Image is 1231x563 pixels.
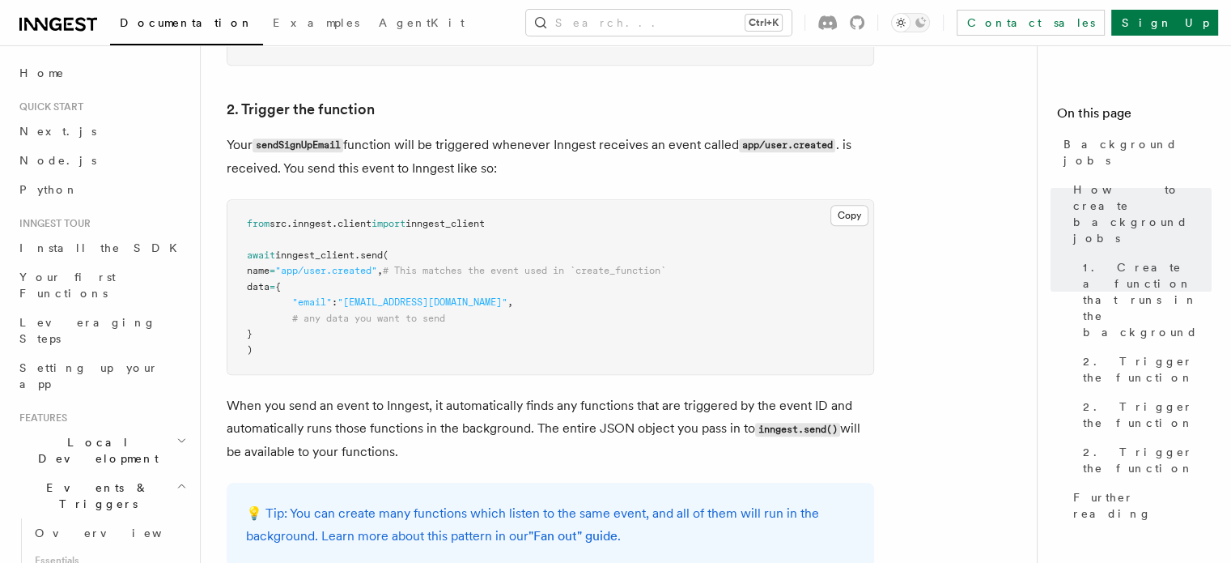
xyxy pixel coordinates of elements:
span: Features [13,412,67,424]
span: Python [19,183,79,196]
span: data [247,281,270,292]
span: = [270,281,275,292]
button: Local Development [13,428,190,473]
span: from [247,218,270,229]
a: Background jobs [1057,130,1212,175]
p: 💡 Tip: You can create many functions which listen to the same event, and all of them will run in ... [246,502,855,548]
span: inngest [292,218,332,229]
span: "[EMAIL_ADDRESS][DOMAIN_NAME]" [337,296,507,308]
span: Local Development [13,434,176,467]
span: . [332,218,337,229]
span: send [360,250,383,261]
span: import [371,218,405,229]
span: Background jobs [1063,136,1212,168]
span: 1. Create a function that runs in the background [1083,259,1212,340]
span: } [247,328,253,339]
span: How to create background jobs [1073,181,1212,246]
span: ) [247,344,253,356]
button: Search...Ctrl+K [526,10,792,36]
a: Sign Up [1111,10,1218,36]
span: : [332,296,337,308]
p: Your function will be triggered whenever Inngest receives an event called . is received. You send... [227,134,874,180]
button: Events & Triggers [13,473,190,518]
span: Examples [273,16,359,29]
a: AgentKit [369,5,474,44]
span: await [247,250,275,261]
a: Documentation [110,5,263,45]
a: 2. Trigger the function [1076,347,1212,392]
span: Home [19,65,65,81]
span: Further reading [1073,489,1212,522]
a: "Fan out" guide [528,528,618,544]
span: "app/user.created" [275,265,377,276]
a: Leveraging Steps [13,308,190,353]
span: Node.js [19,154,96,167]
kbd: Ctrl+K [745,15,782,31]
a: Setting up your app [13,353,190,399]
a: Further reading [1067,483,1212,528]
button: Copy [830,205,868,226]
span: Documentation [120,16,253,29]
a: How to create background jobs [1067,175,1212,253]
p: When you send an event to Inngest, it automatically finds any functions that are triggered by the... [227,395,874,463]
a: 2. Trigger the function [1076,392,1212,437]
span: src [270,218,287,229]
button: Toggle dark mode [891,13,930,32]
a: Examples [263,5,369,44]
a: Node.js [13,146,190,175]
span: Setting up your app [19,361,159,390]
span: . [287,218,292,229]
a: Contact sales [957,10,1105,36]
span: Quick start [13,100,83,113]
code: inngest.send() [755,423,840,437]
span: Leveraging Steps [19,316,156,345]
a: Home [13,58,190,87]
span: 2. Trigger the function [1083,399,1212,431]
a: Next.js [13,117,190,146]
code: sendSignUpEmail [253,139,343,152]
span: = [270,265,275,276]
span: , [377,265,383,276]
span: , [507,296,513,308]
a: Install the SDK [13,233,190,262]
a: 2. Trigger the function [227,98,375,121]
a: Your first Functions [13,262,190,308]
span: Install the SDK [19,241,187,254]
span: Overview [35,527,202,540]
code: app/user.created [739,139,835,152]
span: client [337,218,371,229]
span: { [275,281,281,292]
span: Next.js [19,125,96,138]
a: Overview [28,518,190,548]
span: Your first Functions [19,271,116,300]
h4: On this page [1057,104,1212,130]
a: 2. Trigger the function [1076,437,1212,483]
span: # any data you want to send [292,313,445,324]
span: name [247,265,270,276]
a: 1. Create a function that runs in the background [1076,253,1212,347]
span: 2. Trigger the function [1083,353,1212,386]
span: 2. Trigger the function [1083,444,1212,476]
span: inngest_client [275,250,354,261]
span: "email" [292,296,332,308]
span: ( [383,250,388,261]
span: # This matches the event used in `create_function` [383,265,666,276]
span: Events & Triggers [13,480,176,512]
span: inngest_client [405,218,485,229]
span: . [354,250,360,261]
span: Inngest tour [13,217,91,230]
a: Python [13,175,190,204]
span: AgentKit [379,16,465,29]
